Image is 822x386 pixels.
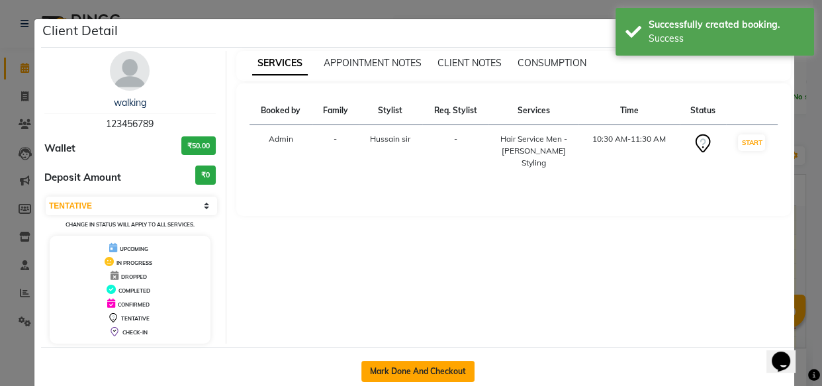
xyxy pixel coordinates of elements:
div: Hair Service Men - [PERSON_NAME] Styling [496,133,571,169]
span: DROPPED [121,273,147,280]
th: Stylist [359,97,422,125]
td: Admin [250,125,312,177]
span: CONSUMPTION [518,57,586,69]
td: - [422,125,489,177]
span: 123456789 [106,118,154,130]
div: Successfully created booking. [649,18,804,32]
span: Deposit Amount [44,170,121,185]
small: Change in status will apply to all services. [66,221,195,228]
span: IN PROGRESS [116,260,152,266]
a: walking [114,97,146,109]
th: Status [680,97,726,125]
h3: ₹50.00 [181,136,216,156]
span: Wallet [44,141,75,156]
td: 10:30 AM-11:30 AM [578,125,680,177]
td: - [312,125,359,177]
th: Services [488,97,578,125]
button: START [738,134,765,151]
span: CHECK-IN [122,329,148,336]
h5: Client Detail [42,21,118,40]
iframe: chat widget [766,333,809,373]
span: Hussain sir [370,134,410,144]
th: Req. Stylist [422,97,489,125]
span: UPCOMING [120,246,148,252]
span: APPOINTMENT NOTES [324,57,422,69]
th: Booked by [250,97,312,125]
img: avatar [110,51,150,91]
span: SERVICES [252,52,308,75]
span: TENTATIVE [121,315,150,322]
span: CLIENT NOTES [437,57,502,69]
span: CONFIRMED [118,301,150,308]
div: Success [649,32,804,46]
th: Family [312,97,359,125]
th: Time [578,97,680,125]
button: Mark Done And Checkout [361,361,475,382]
span: COMPLETED [118,287,150,294]
h3: ₹0 [195,166,216,185]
